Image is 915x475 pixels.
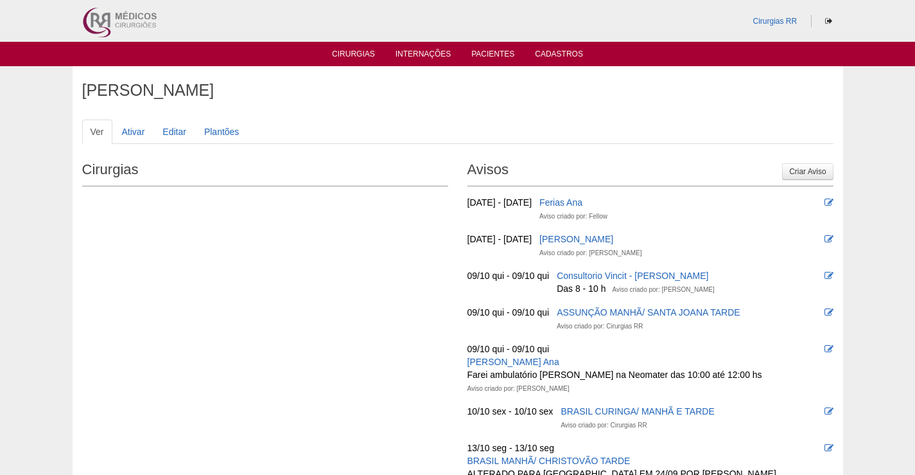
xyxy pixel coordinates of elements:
[539,247,641,260] div: Aviso criado por: [PERSON_NAME]
[467,442,554,454] div: 13/10 seg - 13/10 seg
[557,271,708,281] a: Consultorio Vincit - [PERSON_NAME]
[825,17,832,25] i: Sair
[467,306,550,319] div: 09/10 qui - 09/10 qui
[824,198,833,207] i: Editar
[82,157,448,186] h2: Cirurgias
[467,357,559,367] a: [PERSON_NAME] Ana
[561,419,647,432] div: Aviso criado por: Cirurgias RR
[467,405,553,418] div: 10/10 sex - 10/10 sex
[396,49,451,62] a: Internações
[753,17,797,26] a: Cirurgias RR
[557,307,740,318] a: ASSUNÇÃO MANHÃ/ SANTA JOANA TARDE
[467,343,550,355] div: 09/10 qui - 09/10 qui
[824,345,833,354] i: Editar
[467,456,631,466] a: BRASIL MANHÃ/ CHRISTOVÃO TARDE
[824,407,833,416] i: Editar
[467,157,833,186] h2: Avisos
[467,368,762,381] div: Farei ambulatório [PERSON_NAME] na Neomater das 10:00 até 12:00 hs
[824,308,833,317] i: Editar
[114,120,153,144] a: Ativar
[561,406,714,417] a: BRASIL CURINGA/ MANHÃ E TARDE
[196,120,247,144] a: Plantões
[539,210,607,223] div: Aviso criado por: Fellow
[782,163,833,180] a: Criar Aviso
[612,283,714,296] div: Aviso criado por: [PERSON_NAME]
[557,320,643,333] div: Aviso criado por: Cirurgias RR
[467,269,550,282] div: 09/10 qui - 09/10 qui
[467,196,532,209] div: [DATE] - [DATE]
[154,120,195,144] a: Editar
[467,382,570,395] div: Aviso criado por: [PERSON_NAME]
[82,120,112,144] a: Ver
[824,271,833,280] i: Editar
[539,234,613,244] a: [PERSON_NAME]
[557,282,606,295] div: Das 8 - 10 h
[332,49,375,62] a: Cirurgias
[824,235,833,244] i: Editar
[471,49,514,62] a: Pacientes
[82,82,833,98] h1: [PERSON_NAME]
[467,233,532,246] div: [DATE] - [DATE]
[539,197,582,208] a: Ferias Ana
[535,49,583,62] a: Cadastros
[824,444,833,453] i: Editar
